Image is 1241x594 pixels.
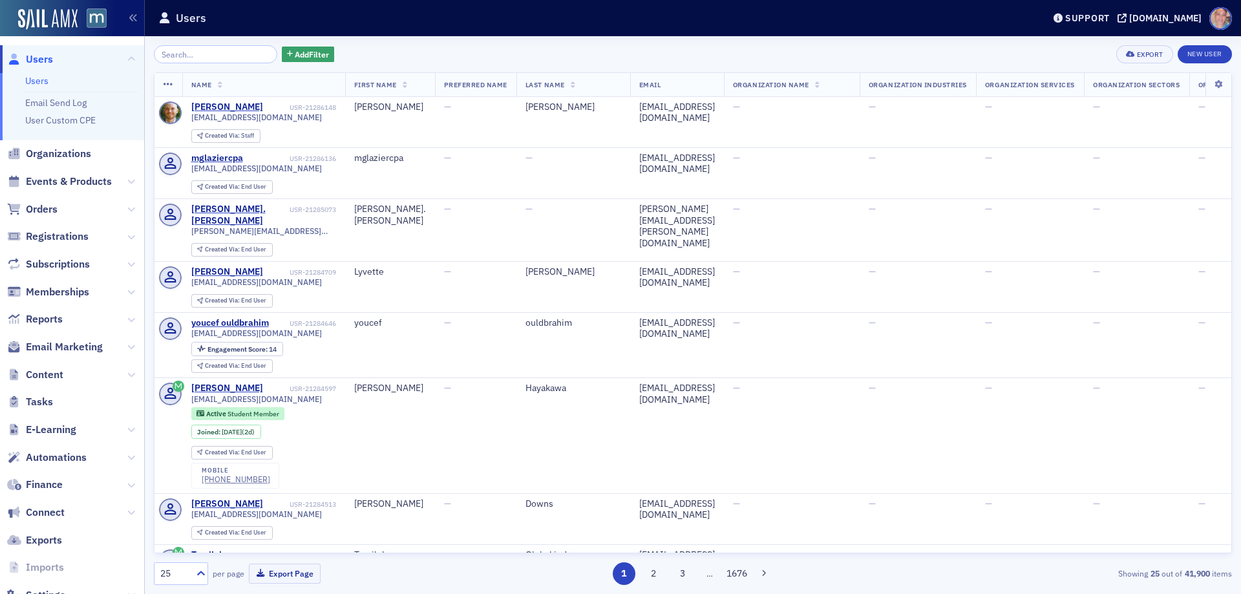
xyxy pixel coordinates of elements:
[191,164,322,173] span: [EMAIL_ADDRESS][DOMAIN_NAME]
[525,152,533,164] span: —
[639,80,661,89] span: Email
[7,229,89,244] a: Registrations
[869,80,967,89] span: Organization Industries
[869,382,876,394] span: —
[1198,498,1205,509] span: —
[7,533,62,547] a: Exports
[154,45,277,63] input: Search…
[639,498,715,521] div: [EMAIL_ADDRESS][DOMAIN_NAME]
[354,317,426,329] div: youcef
[7,395,53,409] a: Tasks
[985,152,992,164] span: —
[26,560,64,575] span: Imports
[869,152,876,164] span: —
[525,80,565,89] span: Last Name
[26,478,63,492] span: Finance
[869,549,876,560] span: —
[1093,498,1100,509] span: —
[191,243,273,257] div: Created Via: End User
[701,567,719,579] span: …
[1137,51,1163,58] div: Export
[202,474,270,484] div: [PHONE_NUMBER]
[249,564,321,584] button: Export Page
[1209,7,1232,30] span: Profile
[639,204,715,249] div: [PERSON_NAME][EMAIL_ADDRESS][PERSON_NAME][DOMAIN_NAME]
[444,266,451,277] span: —
[191,204,288,226] div: [PERSON_NAME].[PERSON_NAME]
[7,312,63,326] a: Reports
[282,47,335,63] button: AddFilter
[1198,203,1205,215] span: —
[1198,549,1205,560] span: —
[295,48,329,60] span: Add Filter
[733,382,740,394] span: —
[444,498,451,509] span: —
[985,80,1075,89] span: Organization Services
[191,129,260,143] div: Created Via: Staff
[205,297,266,304] div: End User
[642,562,664,585] button: 2
[7,451,87,465] a: Automations
[525,266,621,278] div: [PERSON_NAME]
[290,551,336,560] div: USR-21284490
[191,526,273,540] div: Created Via: End User
[191,277,322,287] span: [EMAIL_ADDRESS][DOMAIN_NAME]
[1093,101,1100,112] span: —
[7,202,58,217] a: Orders
[205,182,241,191] span: Created Via :
[25,75,48,87] a: Users
[733,317,740,328] span: —
[26,285,89,299] span: Memberships
[1093,382,1100,394] span: —
[205,528,241,536] span: Created Via :
[191,266,263,278] a: [PERSON_NAME]
[1093,266,1100,277] span: —
[26,312,63,326] span: Reports
[354,204,426,226] div: [PERSON_NAME].[PERSON_NAME]
[525,203,533,215] span: —
[1198,152,1205,164] span: —
[869,498,876,509] span: —
[7,147,91,161] a: Organizations
[985,498,992,509] span: —
[672,562,694,585] button: 3
[265,385,336,393] div: USR-21284597
[985,382,992,394] span: —
[207,345,269,354] span: Engagement Score :
[191,407,285,420] div: Active: Active: Student Member
[207,346,277,353] div: 14
[26,229,89,244] span: Registrations
[733,266,740,277] span: —
[191,317,269,329] a: youcef ouldbrahim
[733,101,740,112] span: —
[191,498,263,510] div: [PERSON_NAME]
[205,449,266,456] div: End User
[206,409,228,418] span: Active
[639,383,715,405] div: [EMAIL_ADDRESS][DOMAIN_NAME]
[639,101,715,124] div: [EMAIL_ADDRESS][DOMAIN_NAME]
[354,498,426,510] div: [PERSON_NAME]
[1093,317,1100,328] span: —
[191,549,288,572] a: Temiloluwa Olubakinde
[26,451,87,465] span: Automations
[525,549,621,561] div: Olubakinde
[1198,317,1205,328] span: —
[7,478,63,492] a: Finance
[26,147,91,161] span: Organizations
[1178,45,1232,63] a: New User
[26,175,112,189] span: Events & Products
[354,549,426,561] div: Temiloluwa
[733,80,809,89] span: Organization Name
[354,80,397,89] span: First Name
[26,368,63,382] span: Content
[205,133,254,140] div: Staff
[26,395,53,409] span: Tasks
[7,257,90,271] a: Subscriptions
[213,567,244,579] label: per page
[205,361,241,370] span: Created Via :
[26,505,65,520] span: Connect
[205,529,266,536] div: End User
[985,317,992,328] span: —
[354,383,426,394] div: [PERSON_NAME]
[26,533,62,547] span: Exports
